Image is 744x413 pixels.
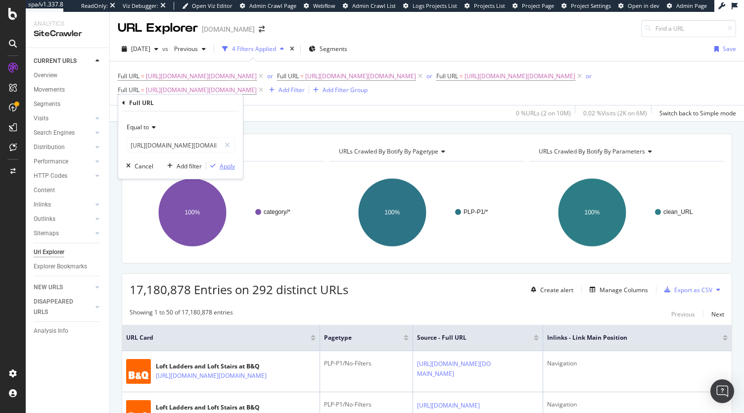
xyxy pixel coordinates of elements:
span: Webflow [313,2,335,9]
a: Inlinks [34,200,93,210]
button: Apply [206,161,235,171]
div: Visits [34,113,48,124]
a: Visits [34,113,93,124]
div: Distribution [34,142,65,153]
div: Open Intercom Messenger [710,379,734,403]
div: Performance [34,156,68,167]
span: Full URL [277,72,299,80]
a: [URL][DOMAIN_NAME][DOMAIN_NAME] [417,359,496,379]
div: Next [711,310,724,318]
div: A chart. [130,169,322,256]
div: arrow-right-arrow-left [259,26,265,33]
div: ReadOnly: [81,2,108,10]
button: Segments [305,41,351,57]
span: Project Settings [571,2,611,9]
div: Analysis Info [34,326,68,336]
button: Switch back to Simple mode [655,105,736,121]
span: Projects List [474,2,505,9]
a: [URL][DOMAIN_NAME][DOMAIN_NAME] [156,371,267,381]
div: PLP-P1/No-Filters [324,400,409,409]
div: Add Filter Group [323,86,368,94]
button: Add Filter [265,84,305,96]
a: Sitemaps [34,228,93,239]
text: PLP-P1/* [464,208,488,215]
span: Open in dev [628,2,659,9]
div: Add Filter [279,86,305,94]
div: Url Explorer [34,247,64,258]
div: Showing 1 to 50 of 17,180,878 entries [130,308,233,320]
a: NEW URLS [34,282,93,293]
input: Find a URL [641,20,736,37]
div: Previous [671,310,695,318]
div: PLP-P1/No-Filters [324,359,409,368]
span: URLs Crawled By Botify By pagetype [339,147,438,155]
text: 100% [185,209,200,216]
div: DISAPPEARED URLS [34,297,84,317]
button: Cancel [122,161,153,171]
span: [URL][DOMAIN_NAME][DOMAIN_NAME] [146,83,257,97]
div: Manage Columns [600,286,648,294]
div: Full URL [129,99,154,107]
a: DISAPPEARED URLS [34,297,93,317]
div: Loft Ladders and Loft Stairs at B&Q [156,362,310,371]
div: Add filter [177,162,202,170]
div: 0.02 % Visits ( 2K on 6M ) [583,109,647,117]
button: Add Filter Group [309,84,368,96]
div: Navigation [547,400,728,409]
span: Full URL [118,72,139,80]
button: Create alert [527,282,573,298]
div: Content [34,185,55,196]
span: = [141,86,144,94]
span: Full URL [118,86,139,94]
div: [DOMAIN_NAME] [202,24,255,34]
button: Export as CSV [660,282,712,298]
button: or [586,71,592,81]
h4: URLs Crawled By Botify By parameters [537,144,715,159]
div: or [267,72,273,80]
svg: A chart. [529,169,722,256]
div: Create alert [540,286,573,294]
img: main image [126,359,151,384]
div: 4 Filters Applied [232,45,276,53]
span: URLs Crawled By Botify By parameters [539,147,645,155]
div: Segments [34,99,60,109]
a: Admin Crawl List [343,2,396,10]
button: 4 Filters Applied [218,41,288,57]
a: Explorer Bookmarks [34,261,102,272]
a: Segments [34,99,102,109]
text: 100% [384,209,400,216]
span: pagetype [324,333,389,342]
h4: URLs Crawled By Botify By pagetype [337,144,515,159]
div: CURRENT URLS [34,56,77,66]
svg: A chart. [329,169,522,256]
text: category/* [264,208,290,215]
a: Open in dev [618,2,659,10]
span: Project Page [522,2,554,9]
div: Navigation [547,359,728,368]
span: Source - Full URL [417,333,519,342]
a: Url Explorer [34,247,102,258]
button: Previous [170,41,210,57]
a: Open Viz Editor [182,2,232,10]
span: = [300,72,304,80]
a: Project Settings [561,2,611,10]
div: or [426,72,432,80]
text: clean_URL [663,208,693,215]
div: Search Engines [34,128,75,138]
a: Content [34,185,102,196]
span: [URL][DOMAIN_NAME][DOMAIN_NAME] [465,69,575,83]
button: Manage Columns [586,284,648,296]
a: Admin Crawl Page [240,2,296,10]
button: Save [710,41,736,57]
span: URL Card [126,333,308,342]
span: Admin Crawl List [352,2,396,9]
div: Explorer Bookmarks [34,261,87,272]
span: Segments [320,45,347,53]
div: Apply [220,162,235,170]
div: Export as CSV [674,286,712,294]
span: Logs Projects List [413,2,457,9]
a: CURRENT URLS [34,56,93,66]
span: = [141,72,144,80]
a: Analysis Info [34,326,102,336]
